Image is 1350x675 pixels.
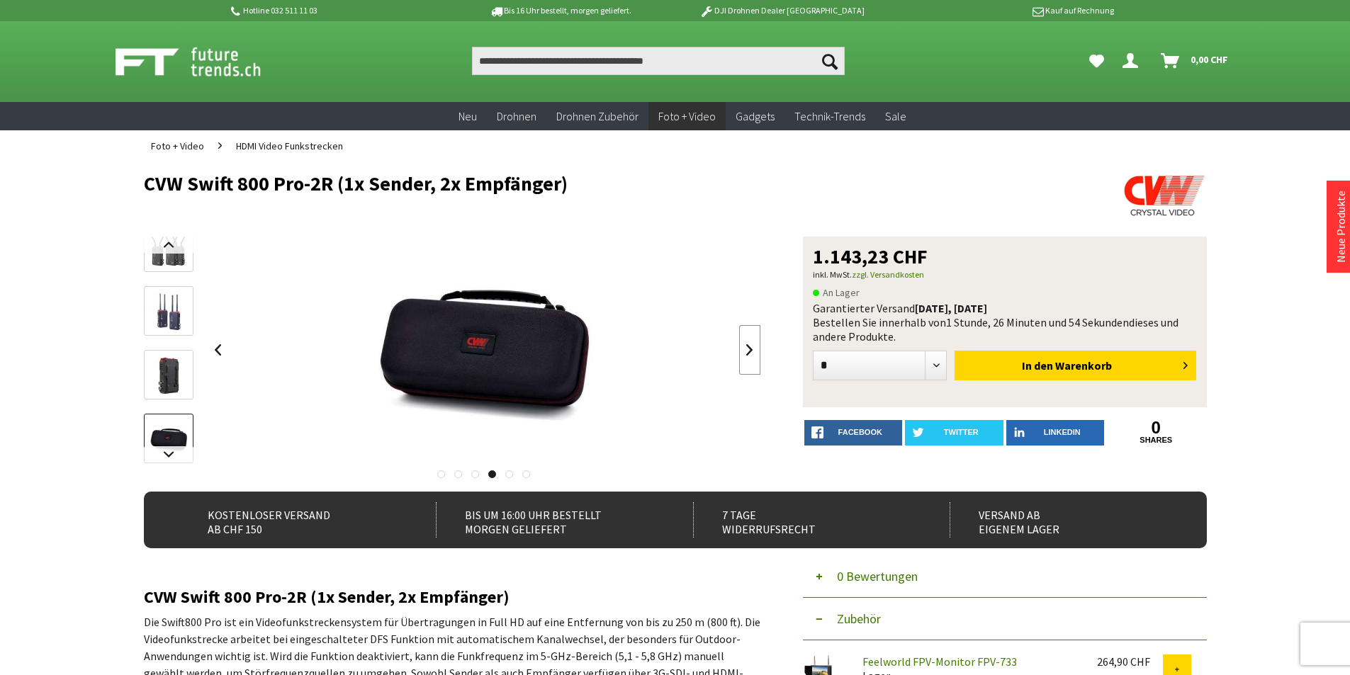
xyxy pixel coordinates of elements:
[803,598,1207,640] button: Zubehör
[815,47,845,75] button: Suchen
[813,301,1197,344] div: Garantierter Versand Bestellen Sie innerhalb von dieses und andere Produkte.
[693,502,919,538] div: 7 Tage Widerrufsrecht
[955,351,1196,380] button: In den Warenkorb
[1107,436,1205,445] a: shares
[459,109,477,123] span: Neu
[1097,654,1163,669] div: 264,90 CHF
[813,284,860,301] span: An Lager
[229,130,350,161] a: HDMI Video Funkstrecken
[803,555,1207,598] button: 0 Bewertungen
[813,246,928,266] span: 1.143,23 CHF
[946,315,1129,329] span: 1 Stunde, 26 Minuten und 54 Sekunden
[648,102,726,131] a: Foto + Video
[144,130,211,161] a: Foto + Video
[784,102,875,131] a: Technik-Trends
[144,588,760,606] h2: CVW Swift 800 Pro-2R (1x Sender, 2x Empfänger)
[556,109,639,123] span: Drohnen Zubehör
[804,420,903,446] a: facebook
[944,428,979,436] span: twitter
[658,109,716,123] span: Foto + Video
[436,502,662,538] div: Bis um 16:00 Uhr bestellt Morgen geliefert
[1107,420,1205,436] a: 0
[862,654,1017,669] a: Feelworld FPV-Monitor FPV-733
[1044,428,1081,436] span: LinkedIn
[1055,358,1112,373] span: Warenkorb
[1117,47,1149,75] a: Dein Konto
[116,44,292,79] img: Shop Futuretrends - zur Startseite wechseln
[671,2,892,19] p: DJI Drohnen Dealer [GEOGRAPHIC_DATA]
[905,420,1003,446] a: twitter
[472,47,845,75] input: Produkt, Marke, Kategorie, EAN, Artikelnummer…
[497,109,536,123] span: Drohnen
[885,109,906,123] span: Sale
[950,502,1176,538] div: Versand ab eigenem Lager
[236,140,343,152] span: HDMI Video Funkstrecken
[838,428,882,436] span: facebook
[450,2,671,19] p: Bis 16 Uhr bestellt, morgen geliefert.
[1006,420,1105,446] a: LinkedIn
[813,266,1197,283] p: inkl. MwSt.
[893,2,1114,19] p: Kauf auf Rechnung
[1082,47,1111,75] a: Meine Favoriten
[144,173,994,194] h1: CVW Swift 800 Pro-2R (1x Sender, 2x Empfänger)
[179,502,405,538] div: Kostenloser Versand ab CHF 150
[1334,191,1348,263] a: Neue Produkte
[726,102,784,131] a: Gadgets
[852,269,924,280] a: zzgl. Versandkosten
[449,102,487,131] a: Neu
[1122,173,1207,218] img: Crystal Video
[915,301,987,315] b: [DATE], [DATE]
[229,2,450,19] p: Hotline 032 511 11 03
[1191,48,1228,71] span: 0,00 CHF
[736,109,775,123] span: Gadgets
[151,140,204,152] span: Foto + Video
[794,109,865,123] span: Technik-Trends
[1155,47,1235,75] a: Warenkorb
[546,102,648,131] a: Drohnen Zubehör
[1022,358,1053,373] span: In den
[487,102,546,131] a: Drohnen
[875,102,916,131] a: Sale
